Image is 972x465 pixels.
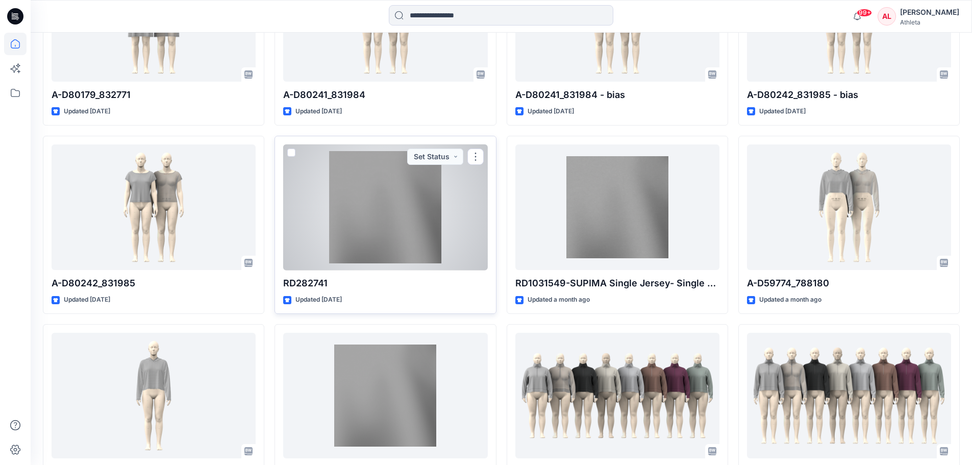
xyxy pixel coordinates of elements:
[283,333,487,459] a: RD1049491-AIRLITE Plain Piece Dye - Solid
[52,276,256,290] p: A-D80242_831985
[528,106,574,117] p: Updated [DATE]
[295,295,342,305] p: Updated [DATE]
[747,333,951,459] a: A-D19231_651211_S
[759,106,806,117] p: Updated [DATE]
[747,276,951,290] p: A-D59774_788180
[52,144,256,271] a: A-D80242_831985
[900,18,959,26] div: Athleta
[528,295,590,305] p: Updated a month ago
[515,88,719,102] p: A-D80241_831984 - bias
[900,6,959,18] div: [PERSON_NAME]
[857,9,872,17] span: 99+
[64,295,110,305] p: Updated [DATE]
[759,295,821,305] p: Updated a month ago
[515,144,719,271] a: RD1031549-SUPIMA Single Jersey- Single Jersey Piece Dye - Solid Breathable Quick Dry Wicking
[52,88,256,102] p: A-D80179_832771
[283,276,487,290] p: RD282741
[64,106,110,117] p: Updated [DATE]
[295,106,342,117] p: Updated [DATE]
[747,144,951,271] a: A-D59774_788180
[283,144,487,271] a: RD282741
[515,333,719,459] a: A-D19231_651211_1X
[515,276,719,290] p: RD1031549-SUPIMA Single Jersey- Single Jersey Piece Dye - Solid Breathable Quick Dry Wicking
[52,333,256,459] a: A-D59774_788180_FIT REVISION
[747,88,951,102] p: A-D80242_831985 - bias
[283,88,487,102] p: A-D80241_831984
[878,7,896,26] div: AL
